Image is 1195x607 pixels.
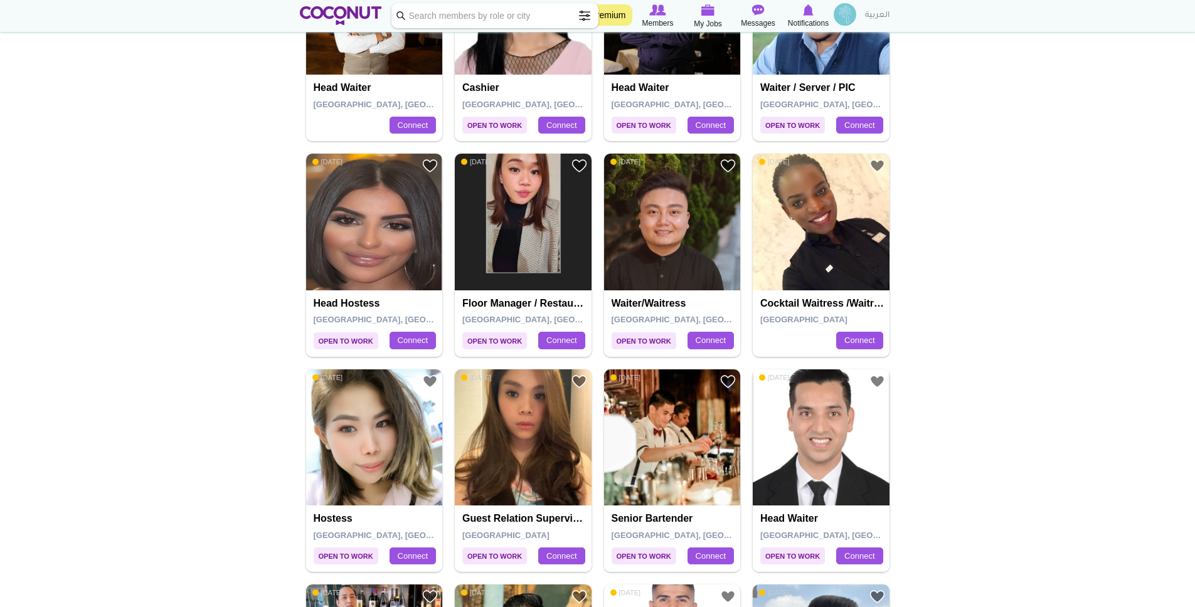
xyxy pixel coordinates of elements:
[462,100,641,109] span: [GEOGRAPHIC_DATA], [GEOGRAPHIC_DATA]
[312,373,343,382] span: [DATE]
[688,117,734,134] a: Connect
[803,4,814,16] img: Notifications
[314,530,492,540] span: [GEOGRAPHIC_DATA], [GEOGRAPHIC_DATA]
[701,4,715,16] img: My Jobs
[612,100,790,109] span: [GEOGRAPHIC_DATA], [GEOGRAPHIC_DATA]
[538,117,585,134] a: Connect
[612,315,790,324] span: [GEOGRAPHIC_DATA], [GEOGRAPHIC_DATA]
[571,158,587,174] a: Add to Favourites
[570,4,632,26] a: Go Premium
[390,117,436,134] a: Connect
[314,315,492,324] span: [GEOGRAPHIC_DATA], [GEOGRAPHIC_DATA]
[300,6,382,25] img: Home
[422,374,438,389] a: Add to Favourites
[649,4,666,16] img: Browse Members
[461,157,492,166] span: [DATE]
[759,157,790,166] span: [DATE]
[390,332,436,349] a: Connect
[461,588,492,597] span: [DATE]
[760,547,825,564] span: Open to Work
[538,547,585,565] a: Connect
[633,3,683,29] a: Browse Members Members
[694,18,722,30] span: My Jobs
[612,530,790,540] span: [GEOGRAPHIC_DATA], [GEOGRAPHIC_DATA]
[869,158,885,174] a: Add to Favourites
[788,17,829,29] span: Notifications
[391,3,598,28] input: Search members by role or city
[312,157,343,166] span: [DATE]
[869,589,885,604] a: Add to Favourites
[314,82,438,93] h4: Head Waiter
[720,374,736,389] a: Add to Favourites
[312,588,343,597] span: [DATE]
[836,547,883,565] a: Connect
[836,117,883,134] a: Connect
[752,4,765,16] img: Messages
[462,315,641,324] span: [GEOGRAPHIC_DATA], [GEOGRAPHIC_DATA]
[571,589,587,604] a: Add to Favourites
[720,589,736,604] a: Add to Favourites
[759,373,790,382] span: [DATE]
[612,298,736,309] h4: Waiter/Waitress
[612,332,676,349] span: Open to Work
[461,373,492,382] span: [DATE]
[733,3,783,29] a: Messages Messages
[642,17,673,29] span: Members
[612,82,736,93] h4: Head Waiter
[610,373,641,382] span: [DATE]
[760,315,847,324] span: [GEOGRAPHIC_DATA]
[314,100,492,109] span: [GEOGRAPHIC_DATA], [GEOGRAPHIC_DATA]
[688,332,734,349] a: Connect
[610,588,641,597] span: [DATE]
[612,513,736,524] h4: Senior Bartender
[612,117,676,134] span: Open to Work
[760,513,885,524] h4: Head Waiter
[422,589,438,604] a: Add to Favourites
[422,158,438,174] a: Add to Favourites
[720,158,736,174] a: Add to Favourites
[760,117,825,134] span: Open to Work
[538,332,585,349] a: Connect
[462,117,527,134] span: Open to Work
[462,530,550,540] span: [GEOGRAPHIC_DATA]
[760,100,939,109] span: [GEOGRAPHIC_DATA], [GEOGRAPHIC_DATA]
[390,547,436,565] a: Connect
[688,547,734,565] a: Connect
[610,157,641,166] span: [DATE]
[683,3,733,30] a: My Jobs My Jobs
[314,513,438,524] h4: Hostess
[760,298,885,309] h4: Cocktail Waitress /Waitress / [GEOGRAPHIC_DATA]
[836,332,883,349] a: Connect
[462,547,527,564] span: Open to Work
[462,82,587,93] h4: Cashier
[760,530,939,540] span: [GEOGRAPHIC_DATA], [GEOGRAPHIC_DATA]
[462,513,587,524] h4: Guest Relation Supervisor/ Hostess
[741,17,775,29] span: Messages
[869,374,885,389] a: Add to Favourites
[571,374,587,389] a: Add to Favourites
[314,332,378,349] span: Open to Work
[760,82,885,93] h4: Waiter / Server / PIC
[759,588,790,597] span: [DATE]
[783,3,834,29] a: Notifications Notifications
[314,547,378,564] span: Open to Work
[462,332,527,349] span: Open to Work
[859,3,896,28] a: العربية
[612,547,676,564] span: Open to Work
[462,298,587,309] h4: Floor Manager / Restaurant Supervisor
[314,298,438,309] h4: Head Hostess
